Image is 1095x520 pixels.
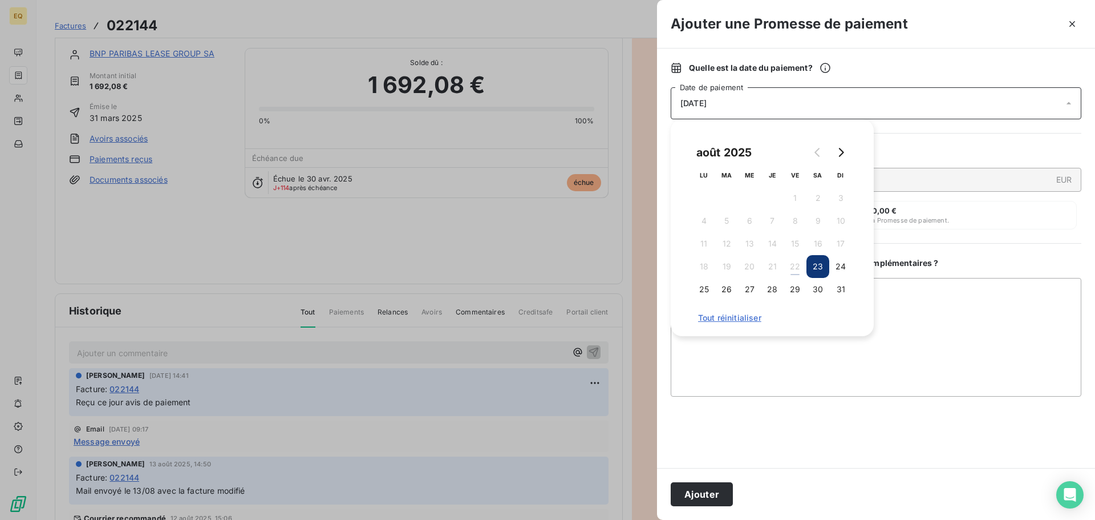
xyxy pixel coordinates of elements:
button: 26 [715,278,738,301]
button: 1 [784,187,806,209]
div: août 2025 [692,143,756,162]
button: 3 [829,187,852,209]
button: 6 [738,209,761,232]
button: 29 [784,278,806,301]
button: 4 [692,209,715,232]
span: Quelle est la date du paiement ? [689,62,831,74]
button: 5 [715,209,738,232]
button: 18 [692,255,715,278]
button: 20 [738,255,761,278]
span: 0,00 € [872,206,897,215]
button: 2 [806,187,829,209]
button: 31 [829,278,852,301]
th: vendredi [784,164,806,187]
button: 15 [784,232,806,255]
th: mardi [715,164,738,187]
button: 14 [761,232,784,255]
button: 25 [692,278,715,301]
button: 21 [761,255,784,278]
button: 9 [806,209,829,232]
button: 16 [806,232,829,255]
button: 22 [784,255,806,278]
button: 30 [806,278,829,301]
button: 7 [761,209,784,232]
th: samedi [806,164,829,187]
button: Go to next month [829,141,852,164]
button: 12 [715,232,738,255]
button: 27 [738,278,761,301]
button: 24 [829,255,852,278]
span: Tout réinitialiser [698,313,846,323]
button: Ajouter [671,482,733,506]
button: 23 [806,255,829,278]
button: 19 [715,255,738,278]
div: Open Intercom Messenger [1056,481,1084,509]
th: lundi [692,164,715,187]
th: jeudi [761,164,784,187]
button: 28 [761,278,784,301]
button: 13 [738,232,761,255]
button: 11 [692,232,715,255]
h3: Ajouter une Promesse de paiement [671,14,908,34]
th: dimanche [829,164,852,187]
button: Go to previous month [806,141,829,164]
button: 17 [829,232,852,255]
button: 10 [829,209,852,232]
span: [DATE] [680,99,707,108]
button: 8 [784,209,806,232]
th: mercredi [738,164,761,187]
